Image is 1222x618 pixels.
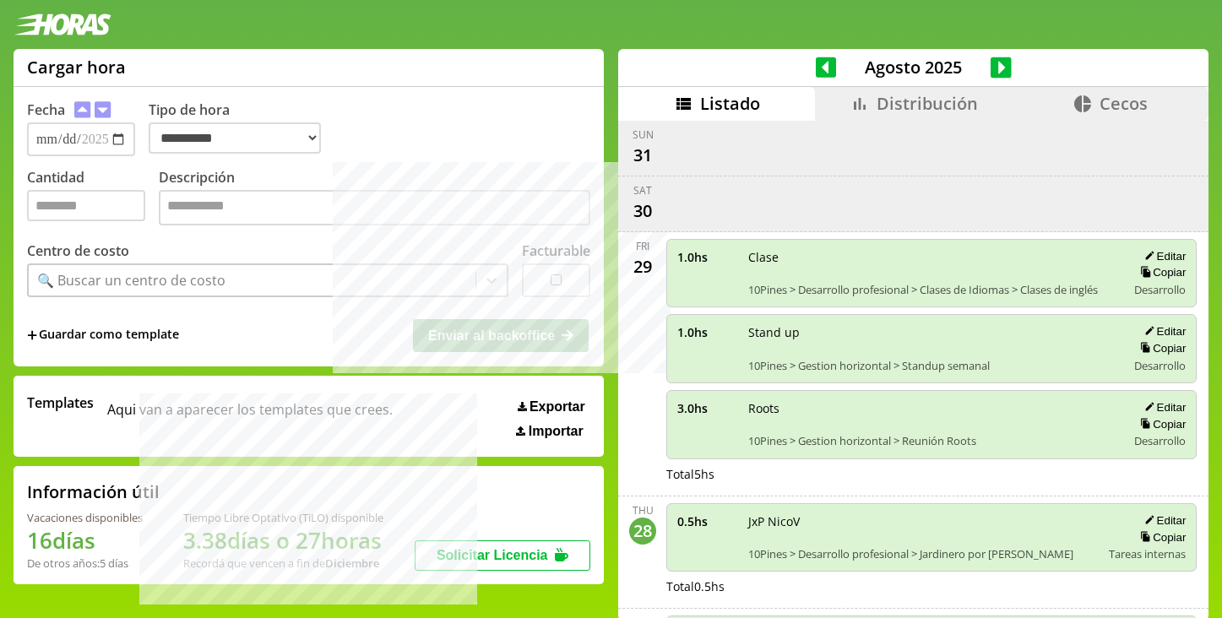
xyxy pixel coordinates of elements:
button: Exportar [513,398,590,415]
h1: Cargar hora [27,56,126,79]
span: Desarrollo [1134,433,1186,448]
span: 3.0 hs [677,400,736,416]
label: Descripción [159,168,590,230]
textarea: Descripción [159,190,590,225]
input: Cantidad [27,190,145,221]
label: Cantidad [27,168,159,230]
div: Thu [633,503,654,518]
h1: 3.38 días o 27 horas [183,525,383,556]
span: Desarrollo [1134,358,1186,373]
span: Solicitar Licencia [437,548,548,562]
span: 0.5 hs [677,513,736,529]
label: Centro de costo [27,241,129,260]
span: Templates [27,393,94,412]
button: Copiar [1135,341,1186,355]
button: Solicitar Licencia [415,540,590,571]
h1: 16 días [27,525,143,556]
span: 10Pines > Gestion horizontal > Standup semanal [748,358,1115,373]
label: Facturable [522,241,590,260]
span: 1.0 hs [677,249,736,265]
span: JxP NicoV [748,513,1097,529]
img: logotipo [14,14,111,35]
span: Agosto 2025 [836,56,991,79]
span: Roots [748,400,1115,416]
div: 30 [629,198,656,225]
div: 31 [629,142,656,169]
div: 28 [629,518,656,545]
button: Editar [1139,400,1186,415]
span: Stand up [748,324,1115,340]
span: 10Pines > Gestion horizontal > Reunión Roots [748,433,1115,448]
div: Sun [633,127,654,142]
span: Exportar [530,399,585,415]
div: Tiempo Libre Optativo (TiLO) disponible [183,510,383,525]
label: Tipo de hora [149,100,334,156]
h2: Información útil [27,480,160,503]
div: Fri [636,239,649,253]
span: Cecos [1100,92,1148,115]
span: Listado [700,92,760,115]
div: 29 [629,253,656,280]
label: Fecha [27,100,65,119]
button: Editar [1139,249,1186,263]
div: Total 0.5 hs [666,578,1197,594]
div: 🔍 Buscar un centro de costo [37,271,225,290]
span: Tareas internas [1109,546,1186,561]
span: Distribución [877,92,978,115]
div: Recordá que vencen a fin de [183,556,383,571]
button: Copiar [1135,417,1186,431]
span: Aqui van a aparecer los templates que crees. [107,393,393,439]
span: Clase [748,249,1115,265]
span: 10Pines > Desarrollo profesional > Jardinero por [PERSON_NAME] [748,546,1097,561]
b: Diciembre [325,556,379,571]
span: 1.0 hs [677,324,736,340]
span: 10Pines > Desarrollo profesional > Clases de Idiomas > Clases de inglés [748,282,1115,297]
button: Copiar [1135,265,1186,279]
span: Importar [529,424,584,439]
span: Desarrollo [1134,282,1186,297]
div: Vacaciones disponibles [27,510,143,525]
div: De otros años: 5 días [27,556,143,571]
div: Total 5 hs [666,466,1197,482]
span: +Guardar como template [27,326,179,344]
button: Copiar [1135,530,1186,545]
span: + [27,326,37,344]
button: Editar [1139,513,1186,528]
select: Tipo de hora [149,122,321,154]
div: Sat [633,183,652,198]
button: Editar [1139,324,1186,339]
